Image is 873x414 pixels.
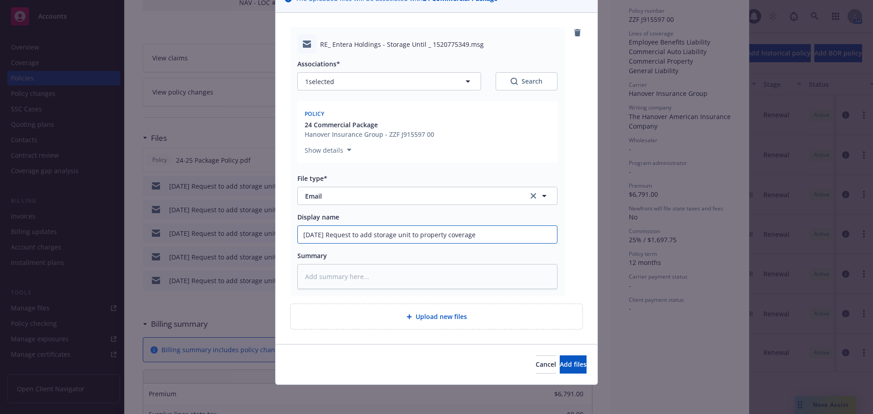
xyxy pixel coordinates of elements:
[297,251,327,260] span: Summary
[298,226,557,243] input: Add display name here...
[301,145,355,155] button: Show details
[305,191,516,201] span: Email
[297,174,327,183] span: File type*
[528,190,539,201] a: clear selection
[297,187,557,205] button: Emailclear selection
[297,213,339,221] span: Display name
